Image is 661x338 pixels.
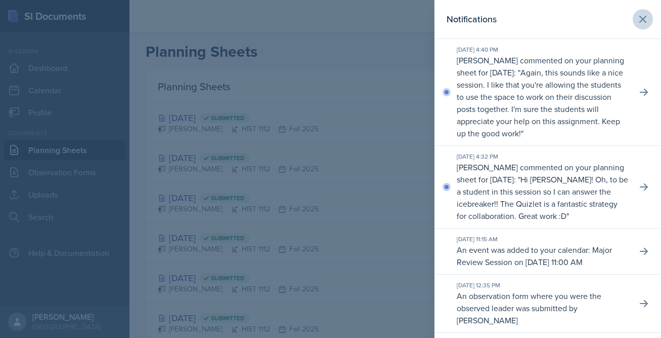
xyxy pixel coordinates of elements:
[457,152,629,161] div: [DATE] 4:32 PM
[457,54,629,139] p: [PERSON_NAME] commented on your planning sheet for [DATE]: " "
[447,12,497,26] h2: Notifications
[457,161,629,222] p: [PERSON_NAME] commented on your planning sheet for [DATE]: " "
[457,235,629,244] div: [DATE] 11:15 AM
[457,290,629,326] p: An observation form where you were the observed leader was submitted by [PERSON_NAME]
[457,281,629,290] div: [DATE] 12:35 PM
[457,174,628,221] p: Hi [PERSON_NAME]! Oh, to be a student in this session so I can answer the icebreaker!! The Quizle...
[457,244,629,268] p: An event was added to your calendar: Major Review Session on [DATE] 11:00 AM
[457,45,629,54] div: [DATE] 4:40 PM
[457,67,623,139] p: Again, this sounds like a nice session. I like that you're allowing the students to use the space...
